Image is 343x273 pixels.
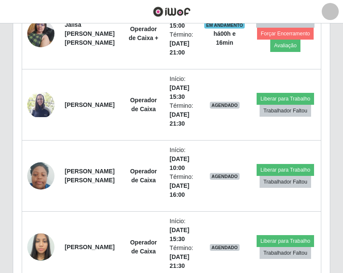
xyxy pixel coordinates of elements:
[130,239,157,255] strong: Operador de Caixa
[257,164,314,176] button: Liberar para Trabalho
[210,102,240,109] span: AGENDADO
[170,84,189,100] time: [DATE] 15:30
[210,173,240,180] span: AGENDADO
[170,30,194,57] li: Término:
[260,176,311,188] button: Trabalhador Faltou
[65,244,114,250] strong: [PERSON_NAME]
[65,21,114,46] strong: Jailsa [PERSON_NAME] [PERSON_NAME]
[170,146,194,172] li: Início:
[260,247,311,259] button: Trabalhador Faltou
[27,92,54,118] img: 1751565100941.jpeg
[153,6,191,17] img: CoreUI Logo
[170,227,189,242] time: [DATE] 15:30
[170,217,194,244] li: Início:
[27,15,54,52] img: 1749692047494.jpeg
[214,30,236,46] strong: há 00 h e 16 min
[170,182,189,198] time: [DATE] 16:00
[65,168,114,184] strong: [PERSON_NAME] [PERSON_NAME]
[170,155,189,171] time: [DATE] 10:00
[257,28,314,40] button: Forçar Encerramento
[170,75,194,101] li: Início:
[27,229,54,265] img: 1741717048784.jpeg
[170,111,189,127] time: [DATE] 21:30
[257,235,314,247] button: Liberar para Trabalho
[260,105,311,117] button: Trabalhador Faltou
[130,97,157,112] strong: Operador de Caixa
[170,244,194,270] li: Término:
[270,40,300,52] button: Avaliação
[170,172,194,199] li: Término:
[65,101,114,108] strong: [PERSON_NAME]
[210,244,240,251] span: AGENDADO
[257,93,314,105] button: Liberar para Trabalho
[170,101,194,128] li: Término:
[27,158,54,194] img: 1709225632480.jpeg
[170,253,189,269] time: [DATE] 21:30
[204,22,245,29] span: EM ANDAMENTO
[170,40,189,56] time: [DATE] 21:00
[130,168,157,184] strong: Operador de Caixa
[129,26,158,41] strong: Operador de Caixa +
